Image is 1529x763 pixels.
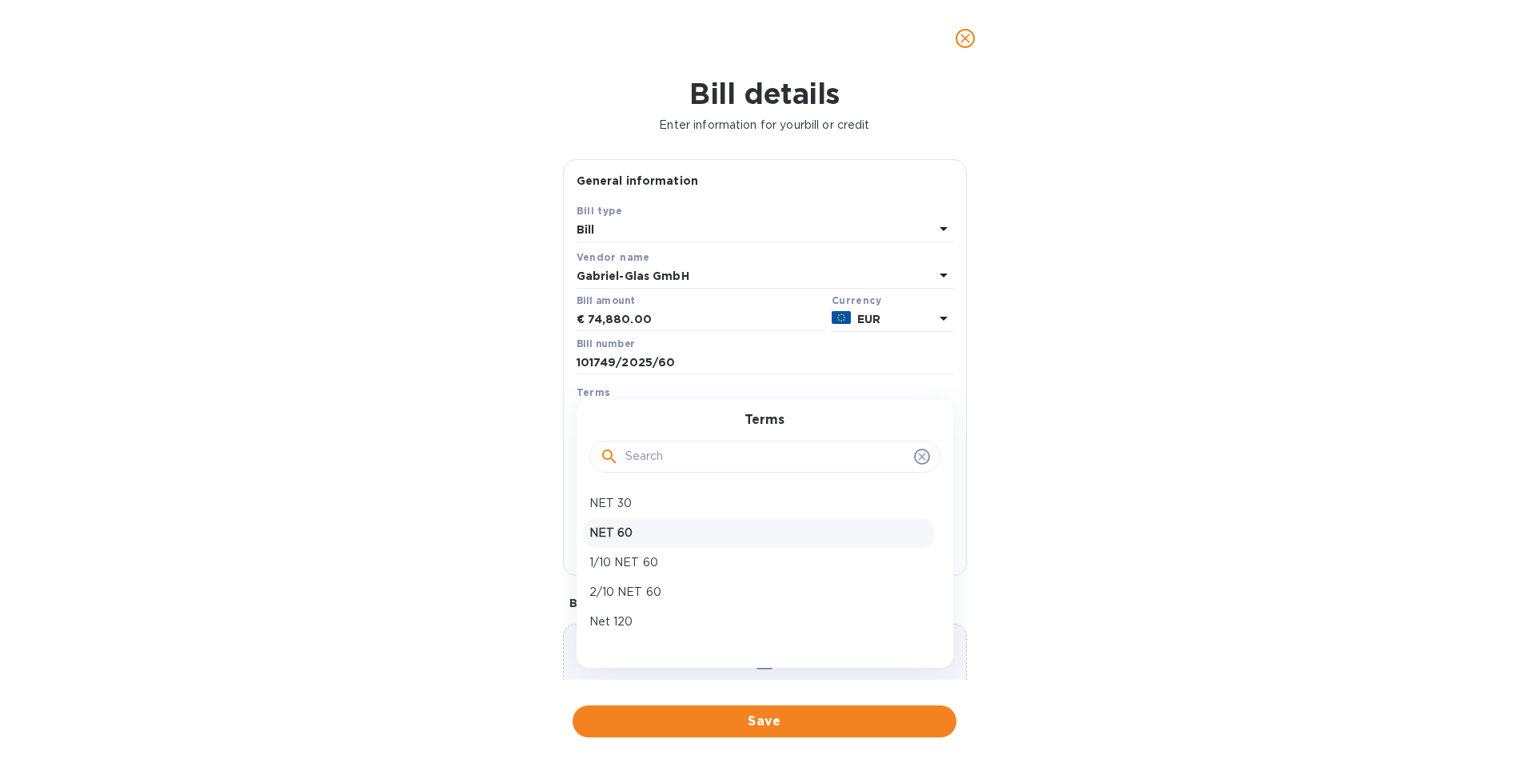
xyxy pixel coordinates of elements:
p: Net 120 [589,613,928,630]
button: Save [573,705,956,737]
h3: Terms [745,413,784,428]
input: € Enter bill amount [588,308,825,332]
p: Choose a bill and drag it here [564,679,966,713]
b: Terms [577,386,611,398]
p: 2/10 NET 60 [589,584,928,601]
p: NET 60 [589,525,928,541]
b: General information [577,174,699,187]
p: Bill image [569,595,960,611]
b: Bill type [577,205,623,217]
label: Bill amount [577,296,634,306]
input: Search [625,445,908,469]
b: Bill [577,223,595,236]
button: close [946,19,984,58]
b: Gabriel-Glas GmbH [577,270,689,282]
p: NET 30 [589,495,928,512]
b: Currency [832,294,881,306]
input: Enter bill number [577,351,953,375]
span: Save [585,712,944,731]
label: Bill number [577,339,634,349]
b: Vendor name [577,251,650,263]
p: Enter information for your bill or credit [13,117,1516,134]
b: EUR [857,313,880,326]
p: 1/10 NET 60 [589,554,928,571]
p: Select terms [577,404,649,421]
div: € [577,308,588,332]
h1: Bill details [13,77,1516,110]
